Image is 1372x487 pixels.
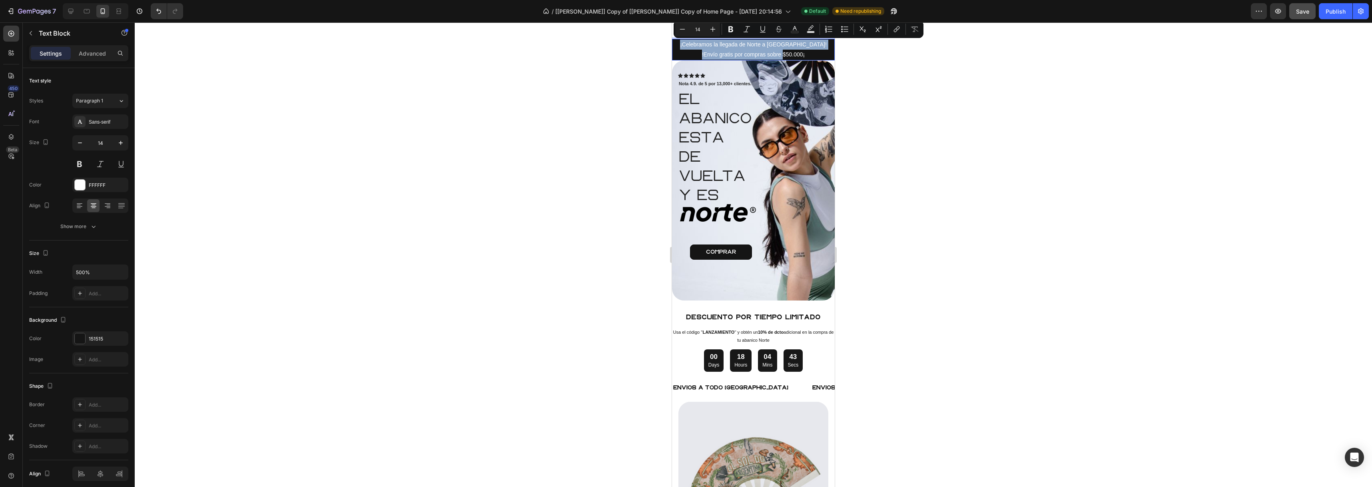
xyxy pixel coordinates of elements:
[52,6,56,16] p: 7
[29,77,51,84] div: Text style
[72,94,128,108] button: Paragraph 1
[29,97,43,104] div: Styles
[29,401,45,408] div: Border
[8,85,19,92] div: 450
[29,137,50,148] div: Size
[89,335,126,343] div: 151515
[89,118,126,126] div: Sans-serif
[73,265,128,279] input: Auto
[151,3,183,19] div: Undo/Redo
[76,97,103,104] span: Paragraph 1
[1289,3,1316,19] button: Save
[140,361,255,371] p: ENVÍOS A TODO [GEOGRAPHIC_DATA]
[89,443,126,450] div: Add...
[1326,7,1346,16] div: Publish
[674,20,923,38] div: Editor contextual toolbar
[809,8,826,15] span: Default
[840,8,881,15] span: Need republishing
[29,315,68,326] div: Background
[60,222,98,230] div: Show more
[6,146,19,153] div: Beta
[552,7,554,16] span: /
[29,422,45,429] div: Corner
[29,469,52,479] div: Align
[29,290,48,297] div: Padding
[79,49,106,58] p: Advanced
[89,182,126,189] div: FFFFFF
[1345,448,1364,467] div: Open Intercom Messenger
[39,28,107,38] p: Text Block
[29,219,128,234] button: Show more
[29,200,52,211] div: Align
[555,7,782,16] span: [[PERSON_NAME]] Copy of [[PERSON_NAME]] Copy of Home Page - [DATE] 20:14:56
[29,443,48,450] div: Shadow
[29,335,42,342] div: Color
[29,356,43,363] div: Image
[29,181,42,188] div: Color
[1319,3,1352,19] button: Publish
[40,49,62,58] p: Settings
[29,248,50,259] div: Size
[1296,8,1309,15] span: Save
[89,401,126,409] div: Add...
[29,118,39,125] div: Font
[89,422,126,429] div: Add...
[3,3,60,19] button: 7
[29,381,55,392] div: Shape
[29,269,42,276] div: Width
[89,290,126,297] div: Add...
[672,22,835,487] iframe: Design area
[89,356,126,363] div: Add...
